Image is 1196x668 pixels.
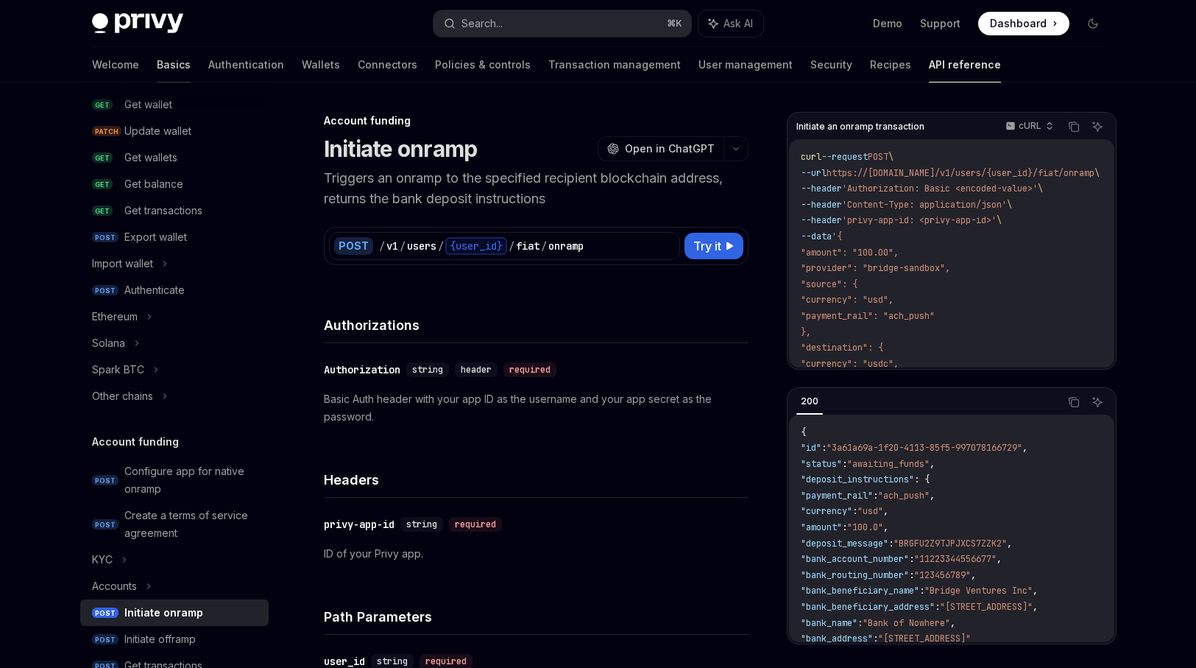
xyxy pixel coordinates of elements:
span: "deposit_message" [801,538,888,549]
div: Configure app for native onramp [124,463,260,498]
p: cURL [1019,120,1041,132]
span: --header [801,199,842,211]
span: --request [821,151,868,163]
span: , [1007,538,1012,549]
span: "bank_beneficiary_name" [801,585,919,597]
span: "deposit_instructions" [801,474,914,485]
span: , [1033,585,1038,597]
a: POSTAuthenticate [80,277,269,303]
p: ID of your Privy app. [324,545,749,563]
span: GET [92,179,113,190]
span: Dashboard [990,16,1047,31]
span: POST [868,151,888,163]
span: "status" [801,458,842,470]
a: POSTConfigure app for native onramp [80,458,269,502]
div: Authenticate [124,281,185,299]
span: "bank_beneficiary_address" [801,601,935,613]
button: Copy the contents from the code block [1064,117,1083,136]
span: : [873,490,878,502]
span: \ [888,151,894,163]
span: "bank_address" [801,633,873,644]
span: "payment_rail" [801,490,873,502]
span: "currency": "usdc", [801,358,899,370]
a: GETGet wallets [80,144,269,171]
h4: Authorizations [324,315,749,335]
div: Import wallet [92,255,153,273]
span: "amount" [801,521,842,533]
span: POST [92,519,118,530]
div: required [449,517,502,532]
span: "[STREET_ADDRESS]" [940,601,1033,613]
div: / [438,239,444,253]
div: Initiate onramp [124,604,203,622]
span: curl [801,151,821,163]
span: \ [1038,183,1043,194]
span: "usd" [857,505,883,517]
div: Search... [461,15,503,32]
a: PATCHUpdate wallet [80,118,269,144]
span: "123456789" [914,569,971,581]
span: POST [92,285,118,296]
span: }, [801,326,811,338]
span: POST [92,634,118,645]
a: API reference [929,47,1001,82]
span: : [852,505,857,517]
span: POST [92,232,118,243]
div: / [541,239,547,253]
div: Account funding [324,113,749,128]
a: Security [810,47,852,82]
div: Get balance [124,175,183,193]
span: 'Content-Type: application/json' [842,199,1007,211]
span: , [971,569,976,581]
a: Recipes [870,47,911,82]
div: Ethereum [92,308,138,326]
div: {user_id} [445,237,507,255]
span: : [873,633,878,644]
span: , [930,490,935,502]
p: Triggers an onramp to the specified recipient blockchain address, returns the bank deposit instru... [324,168,749,209]
span: "11223344556677" [914,553,997,565]
div: required [503,362,556,377]
span: --header [801,214,842,226]
a: Connectors [358,47,417,82]
span: "destination": { [801,342,883,354]
span: 'Authorization: Basic <encoded-value>' [842,183,1038,194]
a: Basics [157,47,191,82]
a: Dashboard [978,12,1069,35]
span: , [930,458,935,470]
span: GET [92,152,113,164]
a: Demo [873,16,902,31]
span: --header [801,183,842,194]
button: Try it [684,233,743,259]
span: Ask AI [723,16,753,31]
span: "3a61a69a-1f20-4113-85f5-997078166729" [827,442,1022,454]
span: "provider": "bridge-sandbox", [801,262,950,274]
span: , [997,553,1002,565]
span: header [461,364,492,376]
span: \ [1007,199,1012,211]
a: Wallets [302,47,340,82]
span: , [883,521,888,533]
a: POSTInitiate onramp [80,600,269,626]
div: Get wallets [124,149,177,166]
div: v1 [386,239,398,253]
button: Ask AI [1088,393,1107,412]
span: , [950,617,955,629]
span: POST [92,608,118,619]
a: User management [698,47,793,82]
span: "Bridge Ventures Inc" [924,585,1033,597]
span: , [883,505,888,517]
span: POST [92,475,118,486]
span: : [909,569,914,581]
span: "ach_push" [878,490,930,502]
span: "BRGFU2Z9TJPJXCS7ZZK2" [894,538,1007,549]
button: cURL [997,114,1060,139]
span: : [821,442,827,454]
h5: Account funding [92,433,179,451]
div: Create a terms of service agreement [124,507,260,542]
span: "bank_routing_number" [801,569,909,581]
div: Solana [92,334,125,352]
span: "currency": "usd", [801,294,894,306]
span: "Bank of Nowhere" [863,617,950,629]
a: POSTInitiate offramp [80,626,269,653]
